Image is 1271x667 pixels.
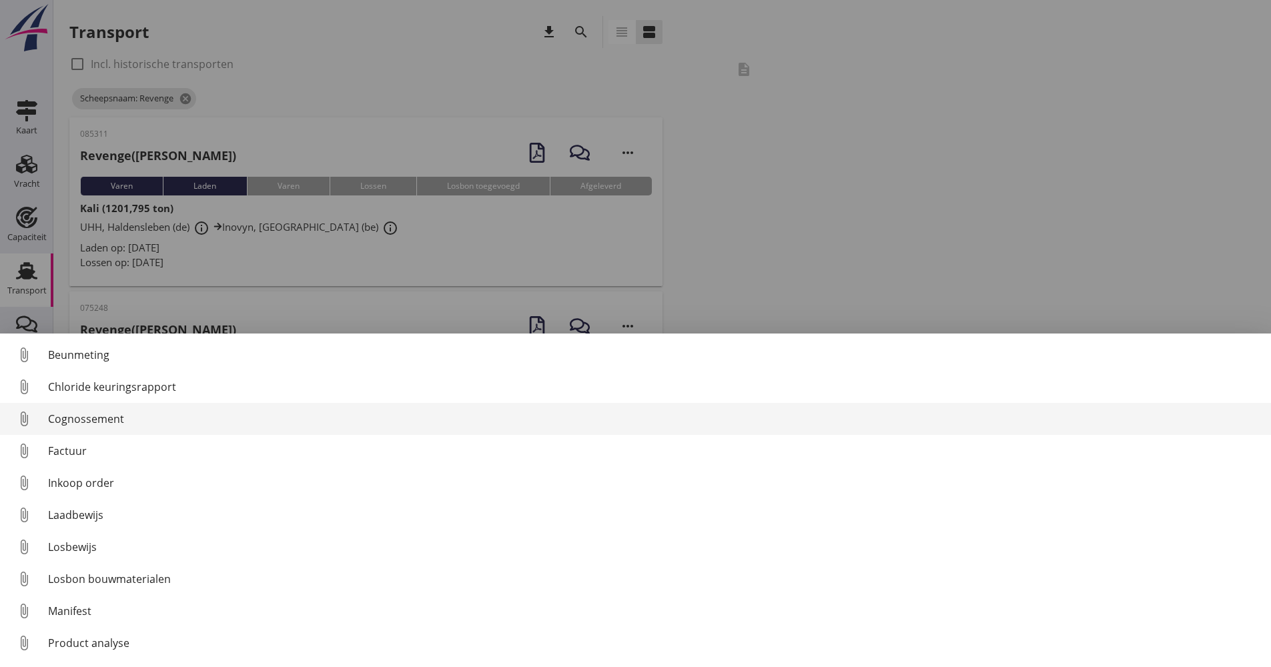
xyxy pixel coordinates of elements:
[48,379,1260,395] div: Chloride keuringsrapport
[13,504,35,526] i: attach_file
[48,571,1260,587] div: Losbon bouwmaterialen
[48,635,1260,651] div: Product analyse
[13,600,35,622] i: attach_file
[13,344,35,366] i: attach_file
[48,539,1260,555] div: Losbewijs
[13,472,35,494] i: attach_file
[48,347,1260,363] div: Beunmeting
[13,408,35,430] i: attach_file
[48,475,1260,491] div: Inkoop order
[48,443,1260,459] div: Factuur
[48,603,1260,619] div: Manifest
[13,632,35,654] i: attach_file
[13,568,35,590] i: attach_file
[13,440,35,462] i: attach_file
[13,536,35,558] i: attach_file
[48,507,1260,523] div: Laadbewijs
[48,411,1260,427] div: Cognossement
[13,376,35,398] i: attach_file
